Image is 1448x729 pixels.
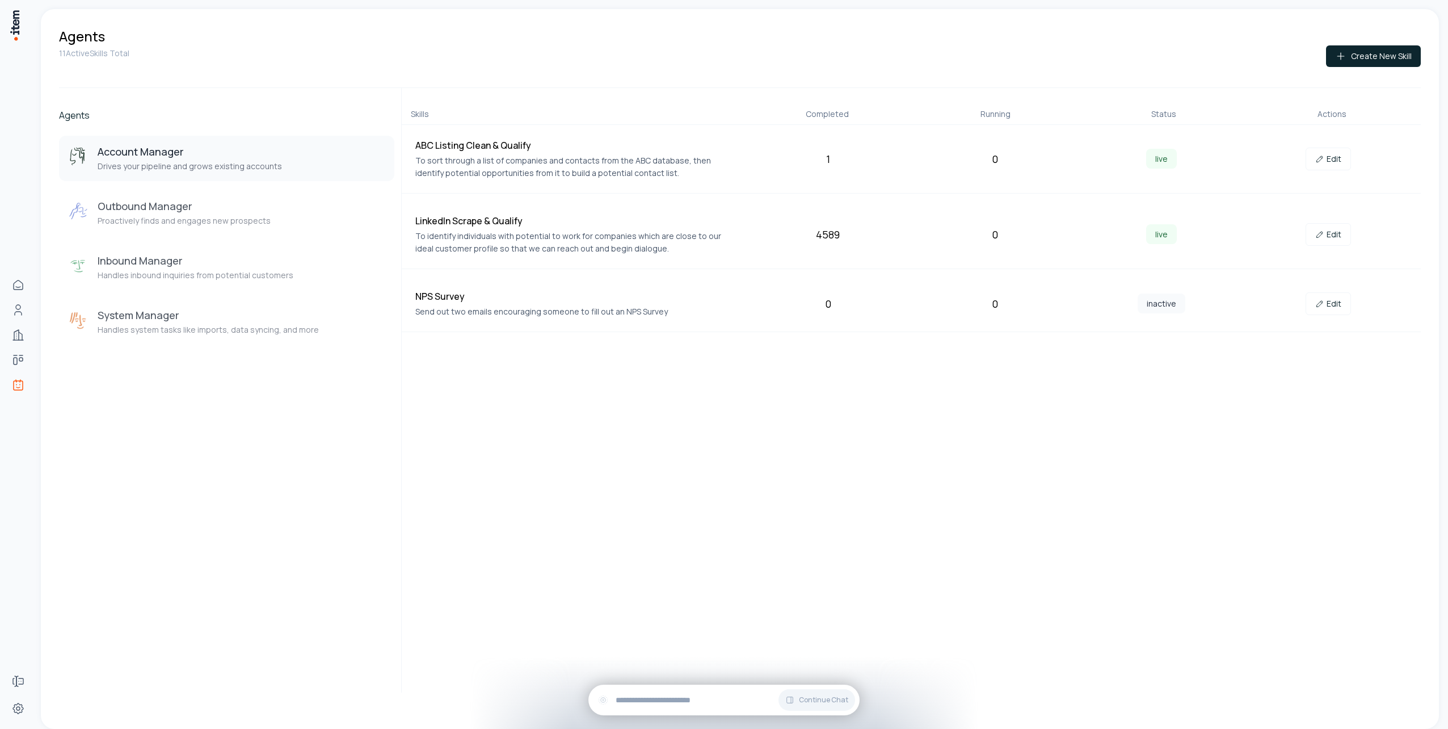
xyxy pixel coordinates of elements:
[1084,108,1244,120] div: Status
[778,689,855,711] button: Continue Chat
[415,290,740,303] h4: NPS Survey
[59,108,394,122] h2: Agents
[916,296,1074,312] div: 0
[7,274,30,296] a: Home
[59,27,105,45] h1: Agents
[415,214,740,228] h4: LinkedIn Scrape & Qualify
[59,190,394,236] button: Outbound ManagerOutbound ManagerProactively finds and engages new prospects
[98,254,293,267] h3: Inbound Manager
[7,374,30,396] a: Agents
[799,696,848,705] span: Continue Chat
[98,161,282,172] p: Drives your pipeline and grows existing accounts
[916,151,1074,167] div: 0
[68,311,89,331] img: System Manager
[749,227,907,242] div: 4589
[98,308,319,322] h3: System Manager
[7,349,30,371] a: deals
[1326,45,1421,67] button: Create New Skill
[59,136,394,181] button: Account ManagerAccount ManagerDrives your pipeline and grows existing accounts
[1306,148,1351,170] a: Edit
[1306,292,1351,315] a: Edit
[7,324,30,346] a: Companies
[1252,108,1412,120] div: Actions
[98,215,271,227] p: Proactively finds and engages new prospects
[59,245,394,290] button: Inbound ManagerInbound ManagerHandles inbound inquiries from potential customers
[68,256,89,276] img: Inbound Manager
[7,299,30,321] a: Contacts
[588,685,860,715] div: Continue Chat
[9,9,20,41] img: Item Brain Logo
[1146,149,1177,169] span: live
[98,270,293,281] p: Handles inbound inquiries from potential customers
[411,108,738,120] div: Skills
[68,202,89,222] img: Outbound Manager
[98,145,282,158] h3: Account Manager
[415,139,740,152] h4: ABC Listing Clean & Qualify
[1146,224,1177,244] span: live
[747,108,907,120] div: Completed
[7,697,30,720] a: Settings
[1306,223,1351,246] a: Edit
[98,199,271,213] h3: Outbound Manager
[415,230,740,255] p: To identify individuals with potential to work for companies which are close to our ideal custome...
[415,305,740,318] p: Send out two emails encouraging someone to fill out an NPS Survey
[98,324,319,336] p: Handles system tasks like imports, data syncing, and more
[916,227,1074,242] div: 0
[59,299,394,345] button: System ManagerSystem ManagerHandles system tasks like imports, data syncing, and more
[749,296,907,312] div: 0
[7,670,30,693] a: Forms
[415,154,740,179] p: To sort through a list of companies and contacts from the ABC database, then identify potential o...
[916,108,1075,120] div: Running
[59,48,129,59] p: 11 Active Skills Total
[68,147,89,167] img: Account Manager
[749,151,907,167] div: 1
[1138,294,1185,313] span: inactive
